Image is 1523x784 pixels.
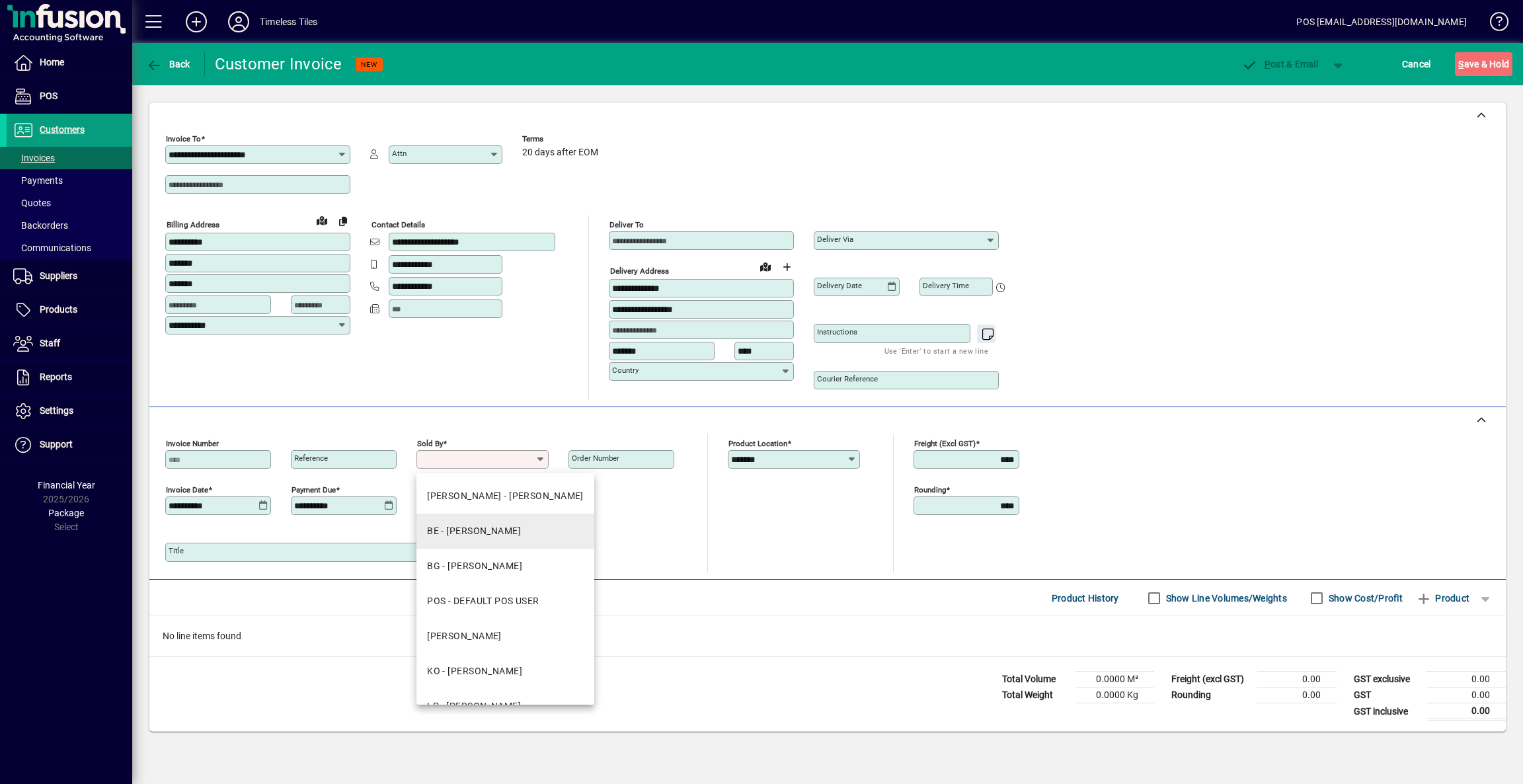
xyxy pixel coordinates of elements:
[522,147,598,158] span: 20 days after EOM
[166,134,201,143] mat-label: Invoice To
[522,135,602,143] span: Terms
[7,192,132,214] a: Quotes
[728,439,787,448] mat-label: Product location
[416,654,594,689] mat-option: KO - KAREN O'NEILL
[175,10,217,34] button: Add
[7,80,132,113] a: POS
[923,281,969,290] mat-label: Delivery time
[7,361,132,394] a: Reports
[417,439,443,448] mat-label: Sold by
[416,689,594,724] mat-option: LP - LACHLAN PEARSON
[1480,3,1506,46] a: Knowledge Base
[13,175,63,186] span: Payments
[40,270,77,281] span: Suppliers
[1426,672,1506,687] td: 0.00
[7,169,132,192] a: Payments
[609,220,644,229] mat-label: Deliver To
[817,327,857,336] mat-label: Instructions
[416,549,594,584] mat-option: BG - BLAIZE GERRAND
[755,256,776,277] a: View on map
[40,439,73,450] span: Support
[1075,672,1154,687] td: 0.0000 M³
[612,366,639,375] mat-label: Country
[1347,672,1426,687] td: GST exclusive
[1426,703,1506,720] td: 0.00
[1402,54,1431,75] span: Cancel
[7,237,132,259] a: Communications
[996,672,1075,687] td: Total Volume
[1163,592,1287,605] label: Show Line Volumes/Weights
[215,54,342,75] div: Customer Invoice
[1347,703,1426,720] td: GST inclusive
[1265,59,1270,69] span: P
[13,198,51,208] span: Quotes
[416,619,594,654] mat-option: EJ - ELISE JOHNSTON
[40,372,72,382] span: Reports
[7,395,132,428] a: Settings
[1455,52,1512,76] button: Save & Hold
[7,147,132,169] a: Invoices
[294,453,328,463] mat-label: Reference
[1458,54,1509,75] span: ave & Hold
[392,149,407,158] mat-label: Attn
[996,687,1075,703] td: Total Weight
[166,439,219,448] mat-label: Invoice number
[884,343,988,358] mat-hint: Use 'Enter' to start a new line
[13,153,55,163] span: Invoices
[13,220,68,231] span: Backorders
[40,57,64,67] span: Home
[817,281,862,290] mat-label: Delivery date
[817,374,878,383] mat-label: Courier Reference
[1241,59,1318,69] span: ost & Email
[40,405,73,416] span: Settings
[146,59,190,69] span: Back
[38,480,95,490] span: Financial Year
[7,46,132,79] a: Home
[427,489,584,503] div: [PERSON_NAME] - [PERSON_NAME]
[1165,687,1257,703] td: Rounding
[817,235,853,244] mat-label: Deliver via
[427,664,522,678] div: KO - [PERSON_NAME]
[914,439,976,448] mat-label: Freight (excl GST)
[1458,59,1464,69] span: S
[311,210,332,231] a: View on map
[361,60,377,69] span: NEW
[166,485,208,494] mat-label: Invoice date
[48,508,84,518] span: Package
[40,91,58,101] span: POS
[40,124,85,135] span: Customers
[1347,687,1426,703] td: GST
[416,479,594,514] mat-option: BJ - BARRY JOHNSTON
[416,514,594,549] mat-option: BE - BEN JOHNSTON
[1399,52,1434,76] button: Cancel
[427,699,521,713] div: LP - [PERSON_NAME]
[7,294,132,327] a: Products
[292,485,336,494] mat-label: Payment due
[40,338,60,348] span: Staff
[260,11,317,32] div: Timeless Tiles
[1409,586,1476,610] button: Product
[914,485,946,494] mat-label: Rounding
[572,453,619,463] mat-label: Order number
[1416,588,1469,609] span: Product
[149,616,1506,656] div: No line items found
[1165,672,1257,687] td: Freight (excl GST)
[7,260,132,293] a: Suppliers
[217,10,260,34] button: Profile
[143,52,194,76] button: Back
[40,304,77,315] span: Products
[427,629,502,643] div: [PERSON_NAME]
[169,546,184,555] mat-label: Title
[7,327,132,360] a: Staff
[1257,687,1337,703] td: 0.00
[1426,687,1506,703] td: 0.00
[1257,672,1337,687] td: 0.00
[132,52,205,76] app-page-header-button: Back
[1235,52,1325,76] button: Post & Email
[776,256,797,278] button: Choose address
[1052,588,1119,609] span: Product History
[7,428,132,461] a: Support
[1296,11,1467,32] div: POS [EMAIL_ADDRESS][DOMAIN_NAME]
[7,214,132,237] a: Backorders
[427,524,521,538] div: BE - [PERSON_NAME]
